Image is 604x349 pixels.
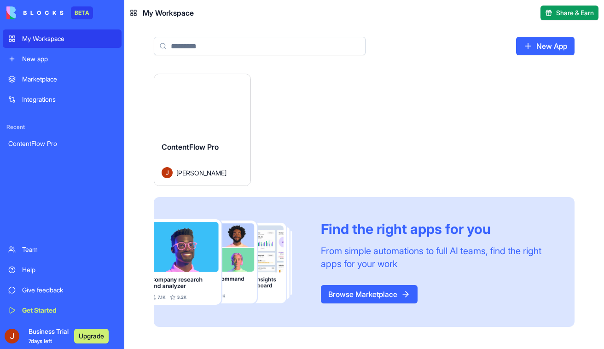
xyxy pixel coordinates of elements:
[29,327,69,345] span: Business Trial
[6,6,93,19] a: BETA
[556,8,594,17] span: Share & Earn
[29,337,52,344] span: 7 days left
[321,244,552,270] div: From simple automations to full AI teams, find the right apps for your work
[154,74,251,186] a: ContentFlow ProAvatar[PERSON_NAME]
[321,221,552,237] div: Find the right apps for you
[3,90,122,109] a: Integrations
[74,329,109,343] button: Upgrade
[22,54,116,64] div: New app
[516,37,575,55] a: New App
[321,285,418,303] a: Browse Marketplace
[22,95,116,104] div: Integrations
[8,139,116,148] div: ContentFlow Pro
[3,281,122,299] a: Give feedback
[3,240,122,259] a: Team
[22,285,116,295] div: Give feedback
[5,329,19,343] img: ACg8ocKAOfz-UYwWoR_19_Ut3FBUhZi7_ap5WVUsnwAF1V2EZCgKAQ=s96-c
[3,70,122,88] a: Marketplace
[176,168,226,178] span: [PERSON_NAME]
[22,34,116,43] div: My Workspace
[540,6,598,20] button: Share & Earn
[3,29,122,48] a: My Workspace
[3,123,122,131] span: Recent
[154,219,306,305] img: Frame_181_egmpey.png
[3,50,122,68] a: New app
[22,265,116,274] div: Help
[22,75,116,84] div: Marketplace
[3,261,122,279] a: Help
[22,245,116,254] div: Team
[3,301,122,320] a: Get Started
[162,142,219,151] span: ContentFlow Pro
[143,7,194,18] span: My Workspace
[6,6,64,19] img: logo
[162,167,173,178] img: Avatar
[22,306,116,315] div: Get Started
[3,134,122,153] a: ContentFlow Pro
[71,6,93,19] div: BETA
